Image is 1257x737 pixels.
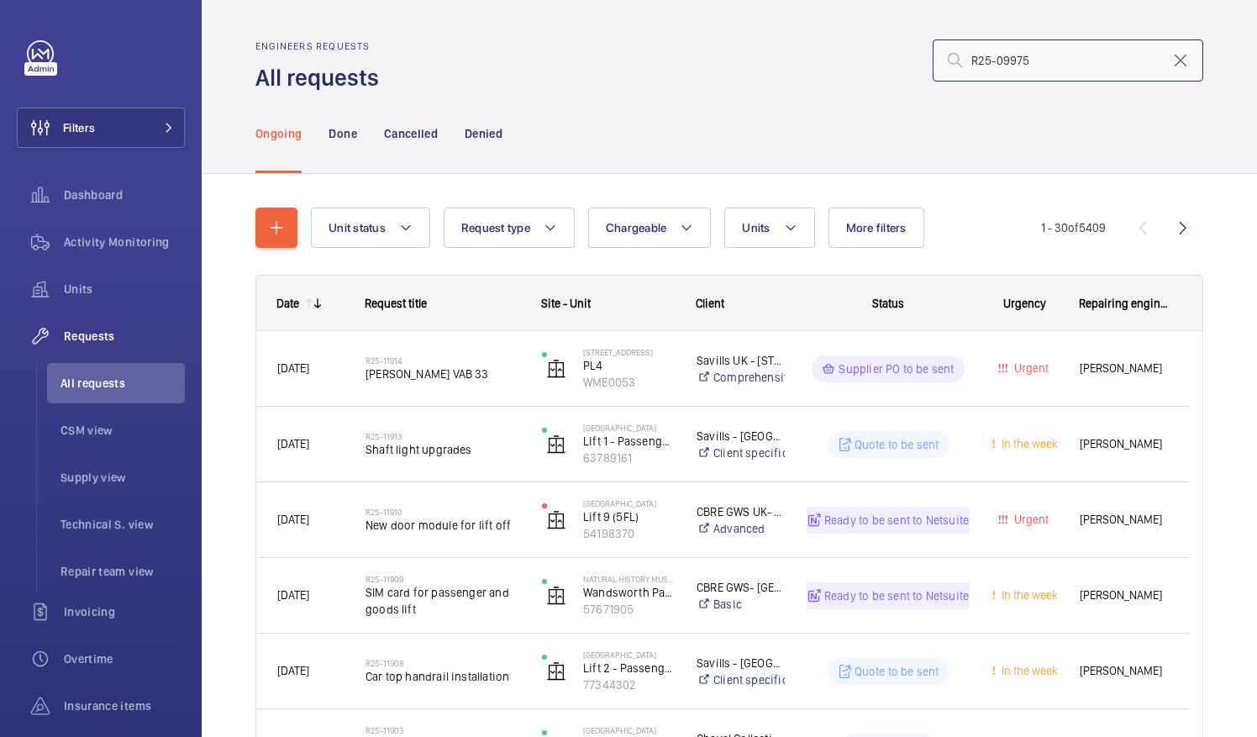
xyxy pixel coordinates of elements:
p: Ready to be sent to Netsuite [824,512,969,529]
span: More filters [846,221,907,234]
span: Filters [63,119,95,136]
span: [DATE] [277,361,309,375]
button: Unit status [311,208,430,248]
p: 57671905 [583,601,675,618]
span: of [1068,221,1079,234]
p: Denied [465,125,502,142]
span: In the week [998,437,1058,450]
span: Supply view [60,469,185,486]
span: Car top handrail installation [366,668,520,685]
span: [PERSON_NAME] [1080,359,1169,378]
span: [DATE] [277,513,309,526]
img: elevator.svg [546,510,566,530]
span: 1 - 30 5409 [1041,222,1106,234]
h2: R25-11909 [366,574,520,584]
div: Date [276,297,299,310]
span: New door module for lift off [366,517,520,534]
span: Unit status [329,221,386,234]
p: Lift 2 - Passenger Lift [583,660,675,676]
span: Overtime [64,650,185,667]
p: CBRE GWS- [GEOGRAPHIC_DATA] [697,579,785,596]
span: Invoicing [64,603,185,620]
span: Dashboard [64,187,185,203]
span: Urgent [1011,513,1049,526]
p: Supplier PO to be sent [839,361,954,377]
button: Filters [17,108,185,148]
p: Natural History Museum Wandsworth Storage Facility [583,574,675,584]
a: Basic [697,596,785,613]
span: CSM view [60,422,185,439]
p: [GEOGRAPHIC_DATA] [583,498,675,508]
span: [DATE] [277,664,309,677]
button: Units [724,208,814,248]
img: elevator.svg [546,661,566,682]
p: Lift 1 - Passenger Lift [583,433,675,450]
span: Chargeable [606,221,667,234]
span: Urgency [1003,297,1046,310]
span: Repair team view [60,563,185,580]
a: Client specific [697,671,785,688]
p: Quote to be sent [855,436,939,453]
p: PL4 [583,357,675,374]
p: 54198370 [583,525,675,542]
h2: R25-11910 [366,507,520,517]
p: Ongoing [255,125,302,142]
span: Status [872,297,904,310]
span: In the week [998,664,1058,677]
p: Savills UK - [STREET_ADDRESS] [697,352,785,369]
span: All requests [60,375,185,392]
p: 63789161 [583,450,675,466]
span: Shaft light upgrades [366,441,520,458]
img: elevator.svg [546,359,566,379]
span: Repairing engineer [1079,297,1170,310]
span: Urgent [1011,361,1049,375]
span: [DATE] [277,588,309,602]
a: Advanced [697,520,785,537]
input: Search by request number or quote number [933,39,1203,82]
span: [DATE] [277,437,309,450]
p: Lift 9 (5FL) [583,508,675,525]
p: WME0053 [583,374,675,391]
span: In the week [998,588,1058,602]
p: 77344302 [583,676,675,693]
span: Requests [64,328,185,345]
p: CBRE GWS UK- [GEOGRAPHIC_DATA] [697,503,785,520]
button: More filters [828,208,924,248]
img: elevator.svg [546,586,566,606]
span: Units [742,221,770,234]
span: [PERSON_NAME] [1080,510,1169,529]
a: Client specific [697,445,785,461]
p: [GEOGRAPHIC_DATA] [583,725,675,735]
span: Request type [461,221,530,234]
h2: R25-11913 [366,431,520,441]
p: Cancelled [384,125,438,142]
span: SIM card for passenger and goods lift [366,584,520,618]
span: Technical S. view [60,516,185,533]
p: Savills - [GEOGRAPHIC_DATA] [697,655,785,671]
a: Comprehensive [697,369,785,386]
span: [PERSON_NAME] [1080,434,1169,454]
button: Chargeable [588,208,712,248]
button: Request type [444,208,575,248]
span: [PERSON_NAME] [1080,661,1169,681]
p: [STREET_ADDRESS] [583,347,675,357]
img: elevator.svg [546,434,566,455]
p: Wandsworth Passenger [583,584,675,601]
p: Savills - [GEOGRAPHIC_DATA] [697,428,785,445]
p: Quote to be sent [855,663,939,680]
p: Done [329,125,356,142]
p: [GEOGRAPHIC_DATA] [583,423,675,433]
h2: R25-11908 [366,658,520,668]
span: Activity Monitoring [64,234,185,250]
span: [PERSON_NAME] VAB 33 [366,366,520,382]
span: [PERSON_NAME] [1080,586,1169,605]
h2: Engineers requests [255,40,389,52]
span: Request title [365,297,427,310]
h2: R25-11903 [366,725,520,735]
span: Client [696,297,724,310]
span: Insurance items [64,698,185,714]
span: Units [64,281,185,297]
p: [GEOGRAPHIC_DATA] [583,650,675,660]
p: Ready to be sent to Netsuite [824,587,969,604]
h1: All requests [255,62,389,93]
